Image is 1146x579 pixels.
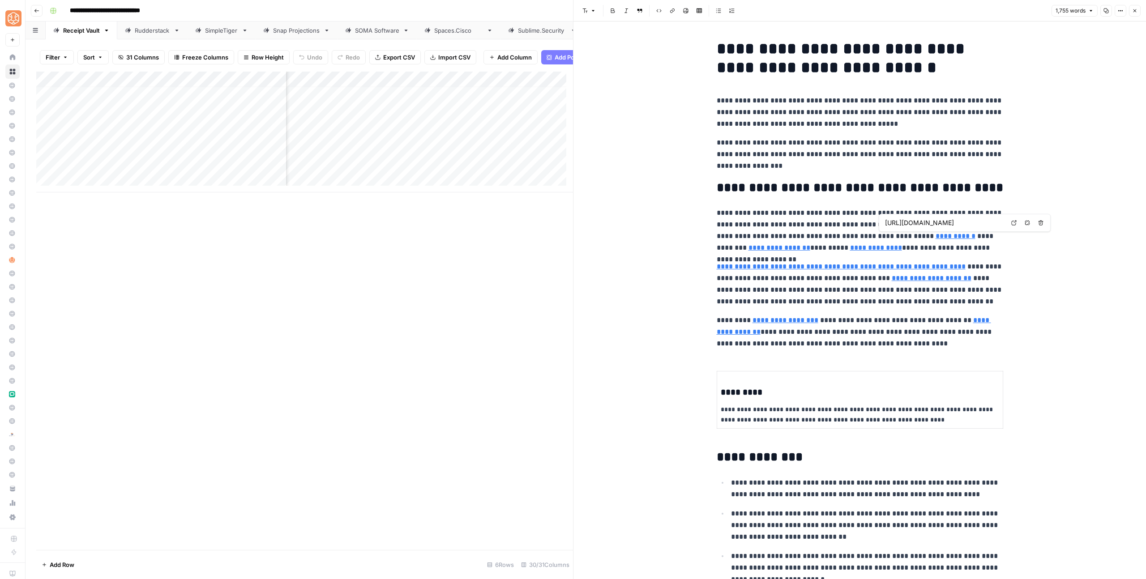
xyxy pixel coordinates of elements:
[117,21,188,39] a: Rudderstack
[355,26,399,35] div: SOMA Software
[434,26,483,35] div: [DOMAIN_NAME]
[168,50,234,64] button: Freeze Columns
[346,53,360,62] span: Redo
[338,21,417,39] a: SOMA Software
[369,50,421,64] button: Export CSV
[5,64,20,79] a: Browse
[424,50,476,64] button: Import CSV
[518,26,567,35] div: [DOMAIN_NAME]
[1056,7,1086,15] span: 1,755 words
[46,21,117,39] a: Receipt Vault
[112,50,165,64] button: 31 Columns
[383,53,415,62] span: Export CSV
[126,53,159,62] span: 31 Columns
[5,7,20,30] button: Workspace: SimpleTiger
[332,50,366,64] button: Redo
[5,481,20,496] a: Your Data
[188,21,256,39] a: SimpleTiger
[252,53,284,62] span: Row Height
[293,50,328,64] button: Undo
[497,53,532,62] span: Add Column
[77,50,109,64] button: Sort
[205,26,238,35] div: SimpleTiger
[417,21,500,39] a: [DOMAIN_NAME]
[500,21,584,39] a: [DOMAIN_NAME]
[273,26,320,35] div: Snap Projections
[256,21,338,39] a: Snap Projections
[541,50,609,64] button: Add Power Agent
[555,53,603,62] span: Add Power Agent
[135,26,170,35] div: Rudderstack
[517,558,573,572] div: 30/31 Columns
[438,53,470,62] span: Import CSV
[36,558,80,572] button: Add Row
[40,50,74,64] button: Filter
[63,26,100,35] div: Receipt Vault
[9,431,15,438] img: l4fhhv1wydngfjbdt7cv1fhbfkxb
[483,50,538,64] button: Add Column
[483,558,517,572] div: 6 Rows
[5,10,21,26] img: SimpleTiger Logo
[50,560,74,569] span: Add Row
[5,496,20,510] a: Usage
[238,50,290,64] button: Row Height
[46,53,60,62] span: Filter
[307,53,322,62] span: Undo
[5,510,20,524] a: Settings
[9,391,15,397] img: lw7c1zkxykwl1f536rfloyrjtby8
[5,50,20,64] a: Home
[182,53,228,62] span: Freeze Columns
[1052,5,1098,17] button: 1,755 words
[9,257,15,263] img: hlg0wqi1id4i6sbxkcpd2tyblcaw
[83,53,95,62] span: Sort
